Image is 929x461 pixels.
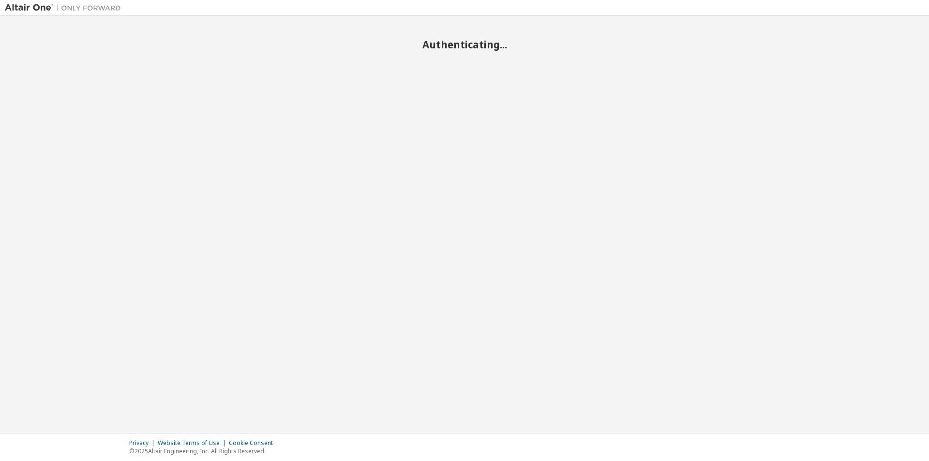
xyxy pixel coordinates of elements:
[129,439,158,447] div: Privacy
[129,447,279,455] p: © 2025 Altair Engineering, Inc. All Rights Reserved.
[5,3,126,13] img: Altair One
[229,439,279,447] div: Cookie Consent
[158,439,229,447] div: Website Terms of Use
[5,38,924,51] h2: Authenticating...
